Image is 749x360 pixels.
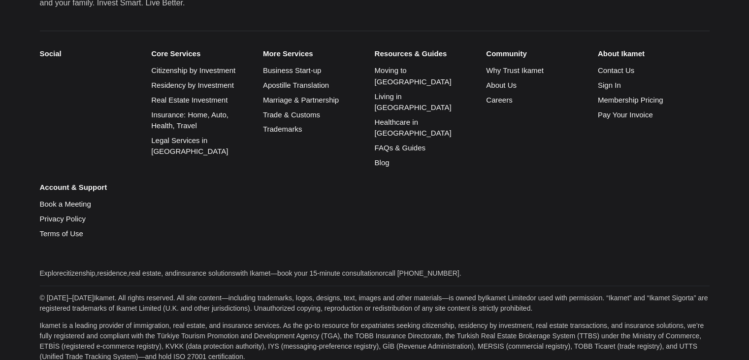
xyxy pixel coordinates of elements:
[385,269,459,277] a: call [PHONE_NUMBER]
[598,81,621,89] a: Sign In
[40,215,86,223] a: Privacy Policy
[277,269,379,277] a: book your 15-minute consultation
[598,49,694,58] small: About Ikamet
[129,269,161,277] a: real estate
[94,294,115,302] a: Ikamet
[63,269,95,277] a: citizenship
[40,229,83,238] a: Terms of Use
[176,269,235,277] a: insurance solutions
[151,81,234,89] a: Residency by Investment
[263,66,321,74] a: Business Start-up
[151,136,228,156] a: Legal Services in [GEOGRAPHIC_DATA]
[97,269,127,277] a: residence
[151,49,248,58] small: Core Services
[40,183,153,192] small: Account & Support
[40,293,710,314] p: © [DATE]–[DATE] . All rights reserved. All site content—including trademarks, logos, designs, tex...
[151,96,228,104] a: Real Estate Investment
[598,96,663,104] a: Membership Pricing
[40,49,136,58] small: Social
[486,66,544,74] a: Why Trust Ikamet
[263,81,329,89] a: Apostille Translation
[375,66,452,86] a: Moving to [GEOGRAPHIC_DATA]
[649,294,693,302] a: Ikamet Sigorta
[486,81,517,89] a: About Us
[375,144,425,152] a: FAQs & Guides
[598,110,653,119] a: Pay Your Invoice
[609,294,629,302] a: Ikamet
[375,49,471,58] small: Resources & Guides
[151,66,235,74] a: Citizenship by Investment
[486,49,583,58] small: Community
[40,200,91,208] a: Book a Meeting
[263,49,359,58] small: More Services
[375,158,390,167] a: Blog
[263,125,302,133] a: Trademarks
[375,92,452,112] a: Living in [GEOGRAPHIC_DATA]
[263,96,339,104] a: Marriage & Partnership
[486,96,512,104] a: Careers
[485,294,530,302] a: Ikamet Limited
[375,118,452,138] a: Healthcare in [GEOGRAPHIC_DATA]
[151,110,228,130] a: Insurance: Home, Auto, Health, Travel
[40,268,710,279] p: Explore , , , and with Ikamet— or .
[598,66,634,74] a: Contact Us
[263,110,320,119] a: Trade & Customs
